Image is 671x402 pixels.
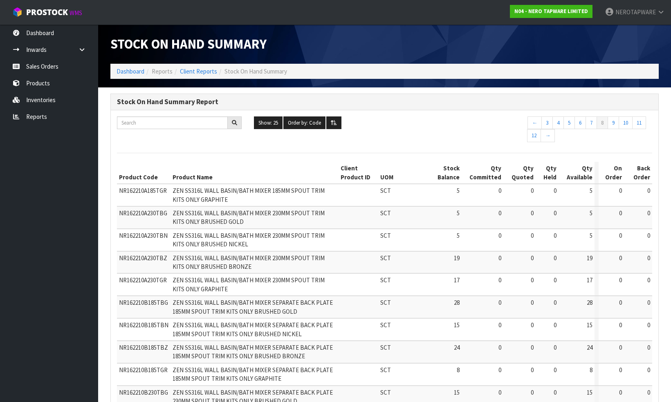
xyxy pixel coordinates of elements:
[647,344,650,351] span: 0
[554,209,557,217] span: 0
[119,187,167,194] span: NR162210A185TGR
[619,321,622,329] span: 0
[619,276,622,284] span: 0
[554,299,557,306] span: 0
[554,187,557,194] span: 0
[380,209,391,217] span: SCT
[380,187,391,194] span: SCT
[380,254,391,262] span: SCT
[498,232,501,239] span: 0
[647,209,650,217] span: 0
[647,299,650,306] span: 0
[117,116,228,129] input: Search
[152,67,173,75] span: Reports
[173,344,333,360] span: ZEN SS316L WALL BASIN/BATH MIXER SEPARATE BACK PLATE 185MM SPOUT TRIM KITS ONLY BRUSHED BRONZE
[615,8,656,16] span: NEROTAPWARE
[457,232,460,239] span: 5
[531,366,534,374] span: 0
[110,36,267,52] span: Stock On Hand Summary
[536,162,559,184] th: Qty Held
[498,276,501,284] span: 0
[647,276,650,284] span: 0
[527,129,541,142] a: 12
[587,276,592,284] span: 17
[380,232,391,239] span: SCT
[119,276,167,284] span: NR162210A230TGR
[454,276,460,284] span: 17
[498,389,501,396] span: 0
[632,116,646,130] a: 11
[454,344,460,351] span: 24
[647,254,650,262] span: 0
[173,254,325,270] span: ZEN SS316L WALL BASIN/BATH MIXER 230MM SPOUT TRIM KITS ONLY BRUSHED BRONZE
[586,116,597,130] a: 7
[554,321,557,329] span: 0
[619,116,633,130] a: 10
[590,209,592,217] span: 5
[527,116,652,144] nav: Page navigation
[619,299,622,306] span: 0
[531,299,534,306] span: 0
[380,344,391,351] span: SCT
[224,67,287,75] span: Stock On Hand Summary
[514,8,588,15] strong: N04 - NERO TAPWARE LIMITED
[531,232,534,239] span: 0
[541,129,555,142] a: →
[173,321,333,337] span: ZEN SS316L WALL BASIN/BATH MIXER SEPARATE BACK PLATE 185MM SPOUT TRIM KITS ONLY BRUSHED NICKEL
[554,254,557,262] span: 0
[498,366,501,374] span: 0
[498,209,501,217] span: 0
[624,162,652,184] th: Back Order
[619,209,622,217] span: 0
[554,344,557,351] span: 0
[563,116,575,130] a: 5
[254,116,283,130] button: Show: 25
[119,232,168,239] span: NR162210A230TBN
[119,299,168,306] span: NR162210B185TBG
[457,366,460,374] span: 8
[554,232,557,239] span: 0
[454,254,460,262] span: 19
[119,366,168,374] span: NR162210B185TGR
[590,366,592,374] span: 8
[531,344,534,351] span: 0
[619,344,622,351] span: 0
[173,299,333,315] span: ZEN SS316L WALL BASIN/BATH MIXER SEPARATE BACK PLATE 185MM SPOUT TRIM KITS ONLY BRUSHED GOLD
[531,187,534,194] span: 0
[647,366,650,374] span: 0
[587,254,592,262] span: 19
[380,366,391,374] span: SCT
[12,7,22,17] img: cube-alt.png
[527,116,542,130] a: ←
[575,116,586,130] a: 6
[457,187,460,194] span: 5
[378,162,426,184] th: UOM
[173,276,325,293] span: ZEN SS316L WALL BASIN/BATH MIXER 230MM SPOUT TRIM KITS ONLY GRAPHITE
[173,232,325,248] span: ZEN SS316L WALL BASIN/BATH MIXER 230MM SPOUT TRIM KITS ONLY BRUSHED NICKEL
[173,209,325,226] span: ZEN SS316L WALL BASIN/BATH MIXER 230MM SPOUT TRIM KITS ONLY BRUSHED GOLD
[608,116,619,130] a: 9
[590,232,592,239] span: 5
[462,162,504,184] th: Qty Committed
[70,9,82,17] small: WMS
[380,389,391,396] span: SCT
[498,187,501,194] span: 0
[531,389,534,396] span: 0
[119,209,167,217] span: NR162210A230TBG
[554,276,557,284] span: 0
[498,299,501,306] span: 0
[117,98,652,106] h3: Stock On Hand Summary Report
[454,389,460,396] span: 15
[283,116,325,130] button: Order by: Code
[380,276,391,284] span: SCT
[498,254,501,262] span: 0
[554,366,557,374] span: 0
[597,116,608,130] a: 8
[647,389,650,396] span: 0
[647,232,650,239] span: 0
[559,162,595,184] th: Qty Available
[117,67,144,75] a: Dashboard
[541,116,553,130] a: 3
[647,321,650,329] span: 0
[119,389,168,396] span: NR162210B230TBG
